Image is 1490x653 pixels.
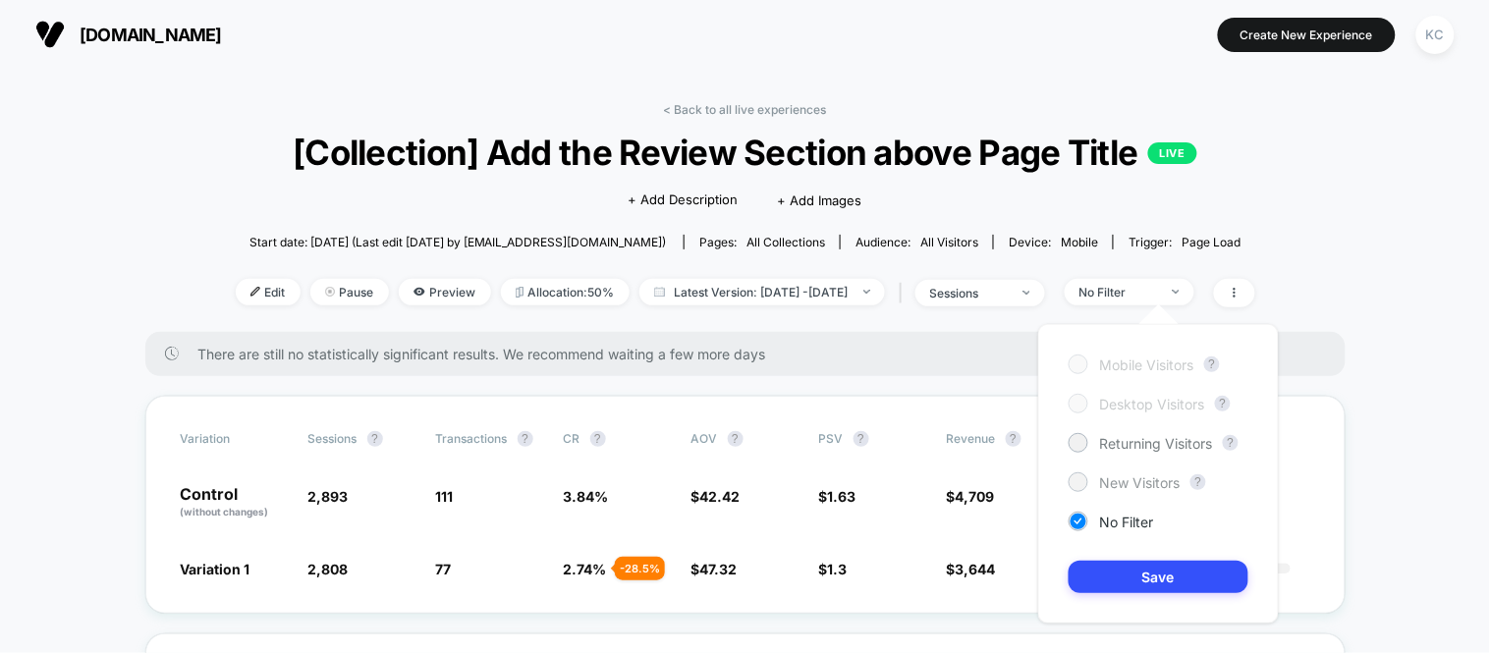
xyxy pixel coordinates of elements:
div: - 28.5 % [615,557,665,580]
span: Page Load [1182,235,1241,249]
span: Desktop Visitors [1100,396,1205,412]
span: | [895,279,915,307]
img: end [1023,291,1030,295]
button: ? [1223,435,1239,451]
p: Control [181,486,289,519]
div: Trigger: [1129,235,1241,249]
img: end [863,290,870,294]
span: 3,644 [956,561,996,577]
span: All Visitors [920,235,978,249]
span: Latest Version: [DATE] - [DATE] [639,279,885,305]
span: (without changes) [181,506,269,517]
span: all collections [746,235,825,249]
span: 3.84 % [564,488,609,505]
span: 4,709 [956,488,995,505]
button: ? [1006,431,1021,447]
button: KC [1410,15,1461,55]
p: LIVE [1148,142,1197,164]
div: No Filter [1079,285,1158,299]
span: There are still no statistically significant results. We recommend waiting a few more days [198,346,1306,362]
span: [DOMAIN_NAME] [80,25,222,45]
span: 42.42 [700,488,741,505]
img: edit [250,287,260,297]
span: New Visitors [1100,474,1181,491]
span: Returning Visitors [1100,435,1213,452]
img: end [325,287,335,297]
span: 1.3 [828,561,848,577]
span: 47.32 [700,561,738,577]
span: Sessions [308,431,358,446]
span: AOV [691,431,718,446]
span: mobile [1061,235,1098,249]
span: Preview [399,279,491,305]
span: $ [691,488,741,505]
span: [Collection] Add the Review Section above Page Title [286,132,1203,173]
div: Audience: [855,235,978,249]
button: [DOMAIN_NAME] [29,19,228,50]
img: end [1173,290,1180,294]
span: Mobile Visitors [1100,356,1194,373]
img: calendar [654,287,665,297]
button: ? [1204,356,1220,372]
button: ? [854,431,869,447]
span: 77 [436,561,452,577]
div: sessions [930,286,1009,300]
span: 2,893 [308,488,349,505]
span: $ [691,561,738,577]
button: ? [728,431,744,447]
a: < Back to all live experiences [664,102,827,117]
span: Device: [993,235,1113,249]
div: Pages: [699,235,825,249]
span: + Add Images [777,192,861,208]
span: Edit [236,279,301,305]
span: $ [947,561,996,577]
span: CR [564,431,580,446]
button: ? [590,431,606,447]
span: Transactions [436,431,508,446]
span: Variation 1 [181,561,250,577]
button: ? [1190,474,1206,490]
img: Visually logo [35,20,65,49]
span: 2.74 % [564,561,607,577]
span: Variation [181,431,289,447]
span: Pause [310,279,389,305]
span: + Add Description [628,190,738,210]
span: Revenue [947,431,996,446]
span: $ [819,561,848,577]
button: ? [1215,396,1231,411]
span: 111 [436,488,454,505]
div: KC [1416,16,1455,54]
button: Save [1069,561,1248,593]
span: No Filter [1100,514,1154,530]
span: PSV [819,431,844,446]
span: Start date: [DATE] (Last edit [DATE] by [EMAIL_ADDRESS][DOMAIN_NAME]) [249,235,667,249]
img: rebalance [516,287,524,298]
button: ? [518,431,533,447]
span: 1.63 [828,488,856,505]
span: Allocation: 50% [501,279,630,305]
span: $ [819,488,856,505]
button: Create New Experience [1218,18,1396,52]
span: 2,808 [308,561,349,577]
span: $ [947,488,995,505]
button: ? [367,431,383,447]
